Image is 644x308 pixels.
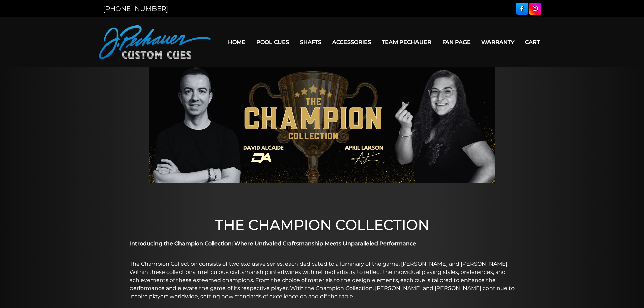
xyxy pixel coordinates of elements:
a: [PHONE_NUMBER] [103,5,168,13]
a: Home [222,33,251,51]
a: Shafts [294,33,327,51]
a: Cart [520,33,545,51]
strong: Introducing the Champion Collection: Where Unrivaled Craftsmanship Meets Unparalleled Performance [129,240,416,247]
a: Accessories [327,33,377,51]
img: Pechauer Custom Cues [99,25,211,59]
p: The Champion Collection consists of two exclusive series, each dedicated to a luminary of the gam... [129,260,515,301]
a: Pool Cues [251,33,294,51]
a: Team Pechauer [377,33,437,51]
a: Warranty [476,33,520,51]
a: Fan Page [437,33,476,51]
